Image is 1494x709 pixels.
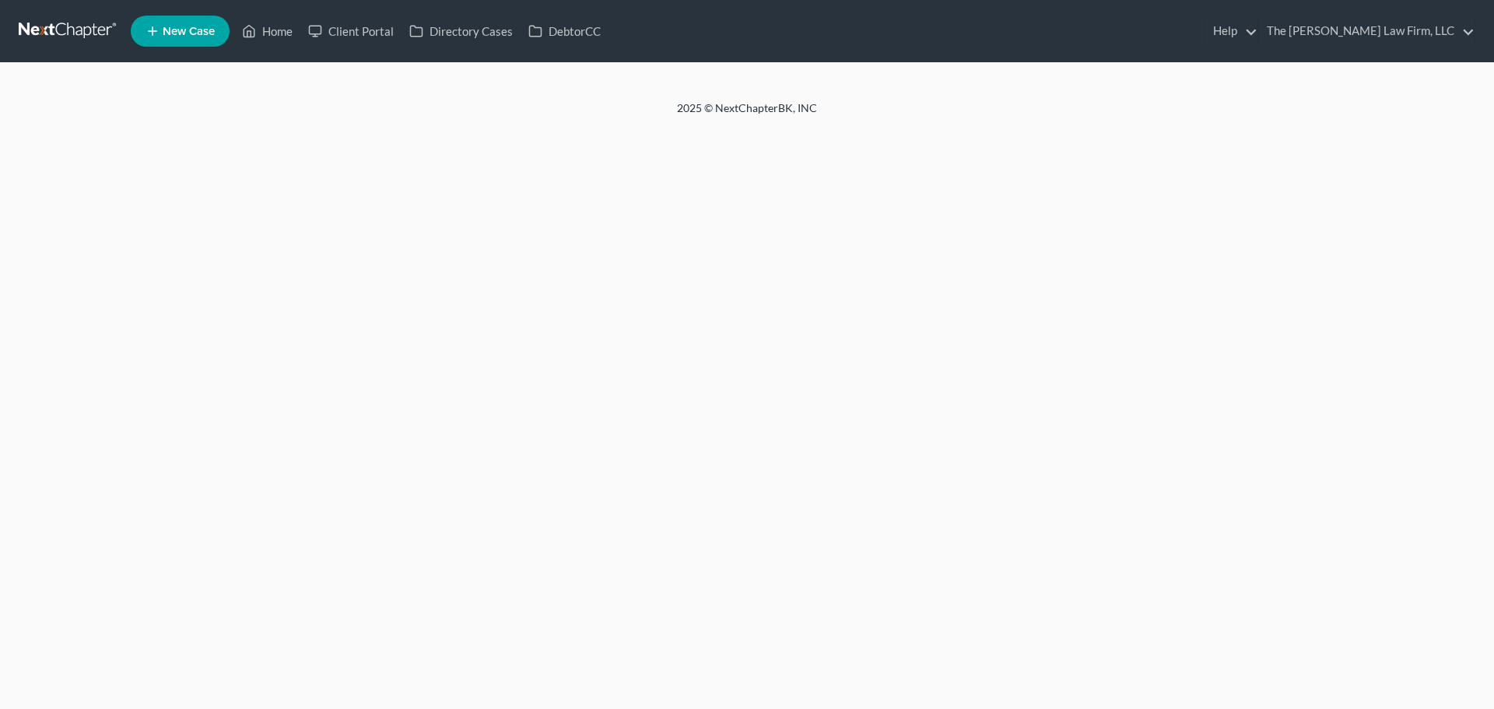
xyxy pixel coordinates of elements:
a: Client Portal [300,17,402,45]
div: 2025 © NextChapterBK, INC [303,100,1191,128]
new-legal-case-button: New Case [131,16,230,47]
a: Help [1205,17,1257,45]
a: DebtorCC [521,17,608,45]
a: The [PERSON_NAME] Law Firm, LLC [1259,17,1475,45]
a: Directory Cases [402,17,521,45]
a: Home [234,17,300,45]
